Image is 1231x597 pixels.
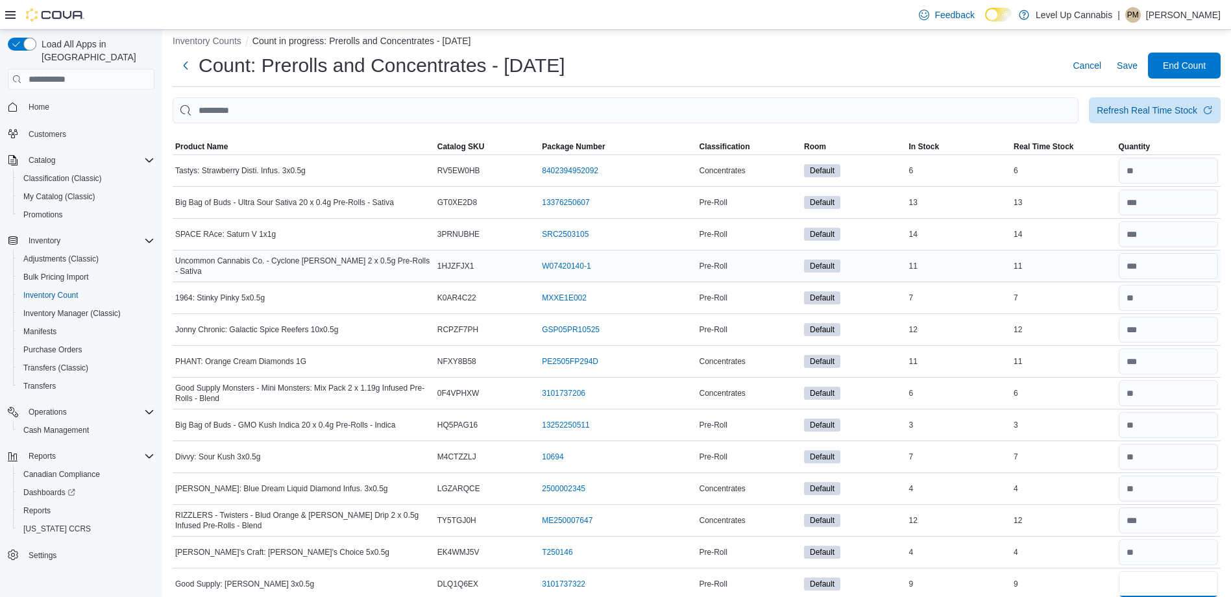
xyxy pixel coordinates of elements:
[1073,59,1101,72] span: Cancel
[13,502,160,520] button: Reports
[700,197,727,208] span: Pre-Roll
[23,363,88,373] span: Transfers (Classic)
[23,125,154,141] span: Customers
[13,268,160,286] button: Bulk Pricing Import
[175,579,314,589] span: Good Supply: [PERSON_NAME] 3x0.5g
[23,152,60,168] button: Catalog
[13,304,160,323] button: Inventory Manager (Classic)
[1011,544,1116,560] div: 4
[907,354,1012,369] div: 11
[18,171,107,186] a: Classification (Classic)
[1117,59,1138,72] span: Save
[1014,141,1073,152] span: Real Time Stock
[18,521,96,537] a: [US_STATE] CCRS
[26,8,84,21] img: Cova
[1117,7,1120,23] p: |
[810,324,835,335] span: Default
[175,383,432,404] span: Good Supply Monsters - Mini Monsters: Mix Pack 2 x 1.19g Infused Pre-Rolls - Blend
[175,197,394,208] span: Big Bag of Buds - Ultra Sour Sativa 20 x 0.4g Pre-Rolls - Sativa
[907,576,1012,592] div: 9
[18,207,154,223] span: Promotions
[700,165,746,176] span: Concentrates
[542,579,585,589] a: 3101737322
[13,250,160,268] button: Adjustments (Classic)
[18,378,154,394] span: Transfers
[18,324,154,339] span: Manifests
[810,260,835,272] span: Default
[1011,576,1116,592] div: 9
[700,229,727,239] span: Pre-Roll
[542,515,592,526] a: ME250007647
[23,469,100,480] span: Canadian Compliance
[700,141,750,152] span: Classification
[175,547,389,557] span: [PERSON_NAME]'s Craft: [PERSON_NAME]'s Choice 5x0.5g
[175,229,276,239] span: SPACE RAce: Saturn V 1x1g
[199,53,565,79] h1: Count: Prerolls and Concentrates - [DATE]
[173,97,1079,123] input: This is a search bar. After typing your query, hit enter to filter the results lower in the page.
[23,308,121,319] span: Inventory Manager (Classic)
[175,324,338,335] span: Jonny Chronic: Galactic Spice Reefers 10x0.5g
[23,448,61,464] button: Reports
[542,356,598,367] a: PE2505FP294D
[3,232,160,250] button: Inventory
[542,165,598,176] a: 8402394952092
[907,226,1012,242] div: 14
[3,403,160,421] button: Operations
[1011,290,1116,306] div: 7
[435,139,540,154] button: Catalog SKU
[804,482,840,495] span: Default
[907,139,1012,154] button: In Stock
[700,388,746,398] span: Concentrates
[29,236,60,246] span: Inventory
[804,196,840,209] span: Default
[18,360,154,376] span: Transfers (Classic)
[907,417,1012,433] div: 3
[1011,513,1116,528] div: 12
[175,356,306,367] span: PHANT: Orange Cream Diamonds 1G
[804,355,840,368] span: Default
[1125,7,1141,23] div: Patrick McGinley
[700,324,727,335] span: Pre-Roll
[1116,139,1221,154] button: Quantity
[542,141,605,152] span: Package Number
[437,229,480,239] span: 3PRNUBHE
[18,306,126,321] a: Inventory Manager (Classic)
[804,578,840,591] span: Default
[1163,59,1206,72] span: End Count
[437,293,476,303] span: K0AR4C22
[804,141,826,152] span: Room
[23,487,75,498] span: Dashboards
[1089,97,1221,123] button: Refresh Real Time Stock
[36,38,154,64] span: Load All Apps in [GEOGRAPHIC_DATA]
[985,8,1012,21] input: Dark Mode
[542,229,589,239] a: SRC2503105
[437,141,485,152] span: Catalog SKU
[804,450,840,463] span: Default
[1011,322,1116,337] div: 12
[18,269,94,285] a: Bulk Pricing Import
[23,233,154,249] span: Inventory
[18,251,154,267] span: Adjustments (Classic)
[1067,53,1106,79] button: Cancel
[542,293,587,303] a: MXXE1E002
[23,152,154,168] span: Catalog
[13,359,160,377] button: Transfers (Classic)
[175,141,228,152] span: Product Name
[1097,104,1197,117] div: Refresh Real Time Stock
[542,324,600,335] a: GSP05PR10525
[1011,385,1116,401] div: 6
[810,451,835,463] span: Default
[437,261,474,271] span: 1HJZFJX1
[810,578,835,590] span: Default
[542,452,563,462] a: 10694
[173,34,1221,50] nav: An example of EuiBreadcrumbs
[29,407,67,417] span: Operations
[23,381,56,391] span: Transfers
[18,422,154,438] span: Cash Management
[18,485,154,500] span: Dashboards
[907,544,1012,560] div: 4
[542,197,589,208] a: 13376250607
[23,425,89,435] span: Cash Management
[1146,7,1221,23] p: [PERSON_NAME]
[700,515,746,526] span: Concentrates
